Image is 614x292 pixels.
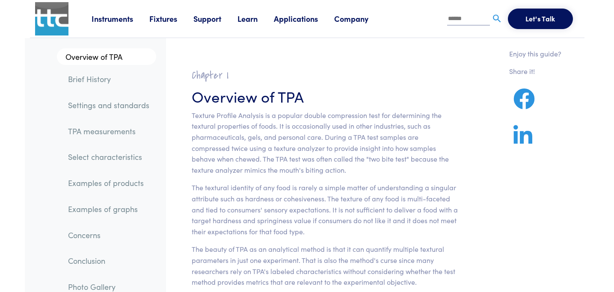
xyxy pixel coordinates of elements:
a: Settings and standards [61,95,156,115]
a: Instruments [92,13,149,24]
p: The textural identity of any food is rarely a simple matter of understanding a singular attribute... [192,182,458,237]
a: Select characteristics [61,147,156,167]
a: Learn [237,13,274,24]
a: Examples of products [61,173,156,193]
a: Concerns [61,225,156,245]
a: TPA measurements [61,121,156,141]
a: Company [334,13,385,24]
p: Enjoy this guide? [509,48,561,59]
p: Share it! [509,66,561,77]
h2: Chapter I [192,69,458,82]
img: ttc_logo_1x1_v1.0.png [35,2,68,35]
a: Overview of TPA [57,48,156,65]
a: Examples of graphs [61,199,156,219]
a: Fixtures [149,13,193,24]
a: Applications [274,13,334,24]
p: The beauty of TPA as an analytical method is that it can quantify multiple textural parameters in... [192,244,458,287]
a: Support [193,13,237,24]
a: Share on LinkedIn [509,135,537,146]
h3: Overview of TPA [192,86,458,106]
p: Texture Profile Analysis is a popular double compression test for determining the textural proper... [192,110,458,176]
a: Brief History [61,69,156,89]
button: Let's Talk [508,9,573,29]
a: Conclusion [61,251,156,271]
